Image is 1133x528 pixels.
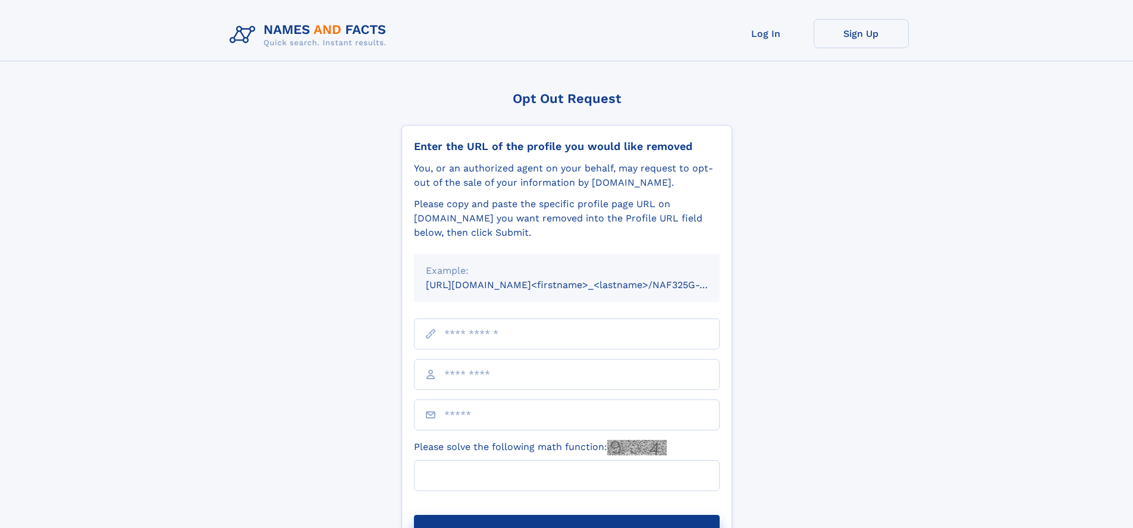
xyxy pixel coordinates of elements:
[414,140,720,153] div: Enter the URL of the profile you would like removed
[426,264,708,278] div: Example:
[426,279,742,290] small: [URL][DOMAIN_NAME]<firstname>_<lastname>/NAF325G-xxxxxxxx
[718,19,814,48] a: Log In
[414,440,667,455] label: Please solve the following math function:
[225,19,396,51] img: Logo Names and Facts
[401,91,732,106] div: Opt Out Request
[814,19,909,48] a: Sign Up
[414,197,720,240] div: Please copy and paste the specific profile page URL on [DOMAIN_NAME] you want removed into the Pr...
[414,161,720,190] div: You, or an authorized agent on your behalf, may request to opt-out of the sale of your informatio...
